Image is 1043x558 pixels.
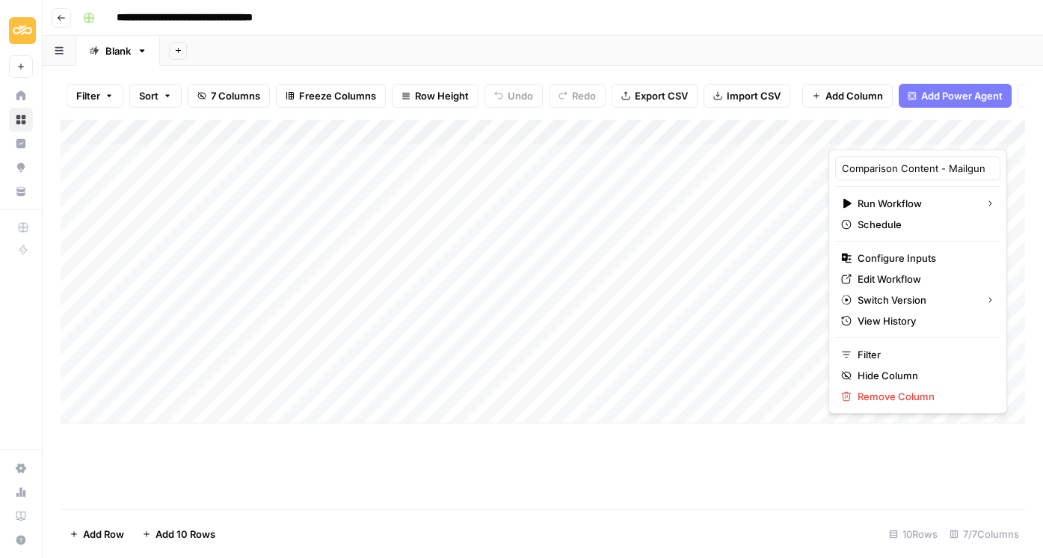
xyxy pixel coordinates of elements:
span: 7 Columns [211,88,260,103]
button: Filter [67,84,123,108]
a: Opportunities [9,156,33,180]
button: Sort [129,84,182,108]
span: Filter [858,347,988,362]
span: Add Row [83,527,124,542]
button: Redo [549,84,606,108]
div: Blank [105,43,131,58]
span: Add Power Agent [921,88,1003,103]
span: Import CSV [727,88,781,103]
button: Row Height [392,84,479,108]
span: Edit Workflow [858,272,988,286]
a: Blank [76,36,160,66]
a: Insights [9,132,33,156]
span: Remove Column [858,389,988,404]
button: Import CSV [704,84,790,108]
button: Workspace: Sinch [9,12,33,49]
div: 10 Rows [883,522,944,546]
span: View History [858,313,988,328]
span: Redo [572,88,596,103]
a: Usage [9,480,33,504]
button: Add Column [802,84,893,108]
span: Row Height [415,88,469,103]
button: Add 10 Rows [133,522,224,546]
button: Undo [484,84,543,108]
span: Undo [508,88,533,103]
span: Add 10 Rows [156,527,215,542]
a: Settings [9,456,33,480]
button: Export CSV [612,84,698,108]
span: Export CSV [635,88,688,103]
span: Filter [76,88,100,103]
a: Learning Hub [9,504,33,528]
button: Freeze Columns [276,84,386,108]
a: Browse [9,108,33,132]
span: Schedule [858,217,988,232]
button: Add Row [61,522,133,546]
div: 7/7 Columns [944,522,1025,546]
button: 7 Columns [188,84,270,108]
span: Add Column [825,88,883,103]
button: Help + Support [9,528,33,552]
a: Your Data [9,180,33,203]
span: Run Workflow [858,196,973,211]
span: Sort [139,88,159,103]
button: Add Power Agent [899,84,1012,108]
span: Freeze Columns [299,88,376,103]
img: Sinch Logo [9,17,36,44]
span: Configure Inputs [858,251,988,266]
span: Hide Column [858,368,988,383]
a: Home [9,84,33,108]
span: Switch Version [858,292,973,307]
